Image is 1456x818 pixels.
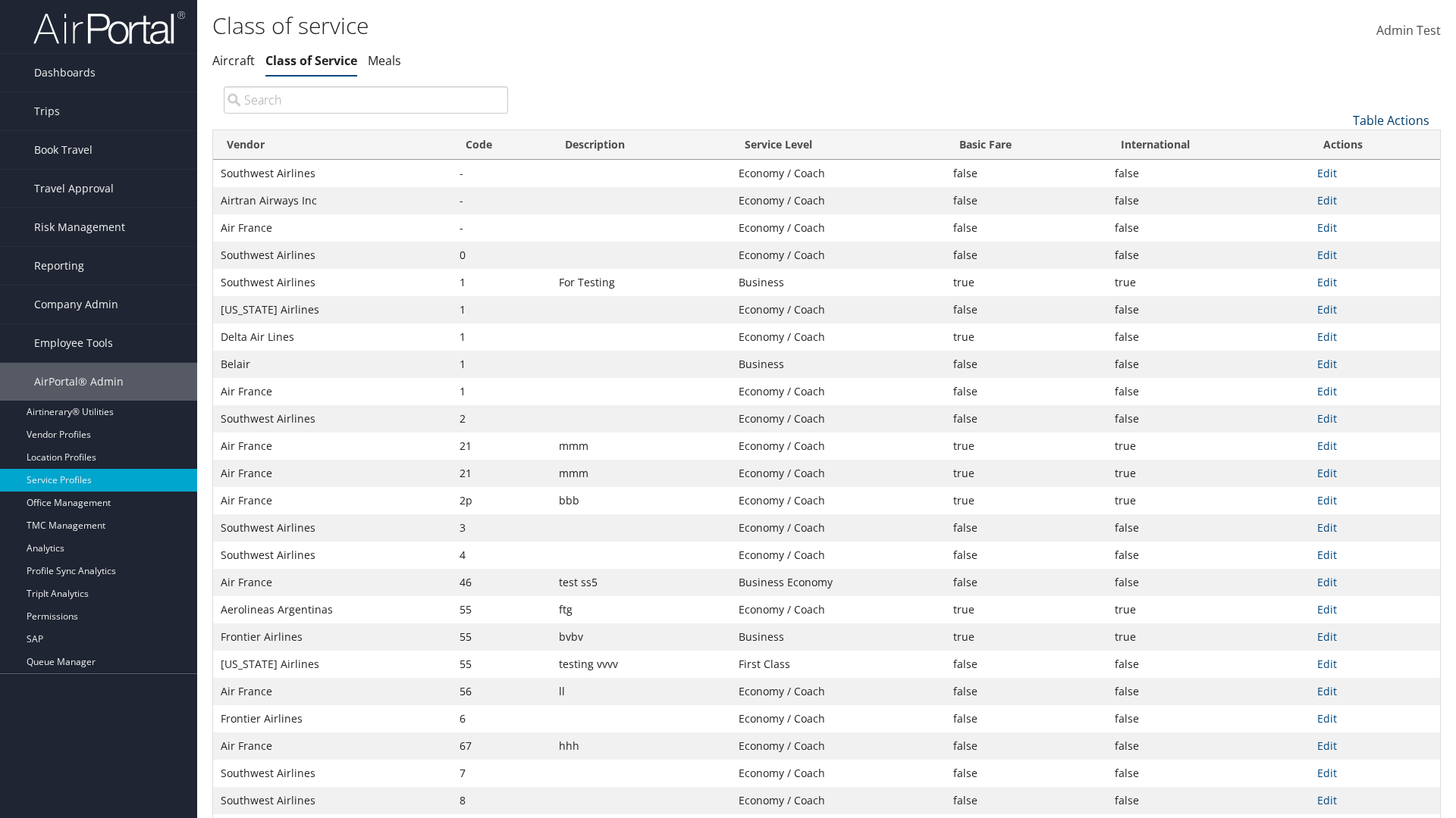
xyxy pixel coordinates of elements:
[213,705,452,732] td: Frontier Airlines
[1317,793,1337,807] a: Edit
[1317,193,1337,208] a: Edit
[946,214,1107,242] td: false
[1353,112,1429,129] a: Table Actions
[34,54,96,92] span: Dashboards
[452,732,551,760] td: 67
[946,351,1107,378] td: false
[946,130,1107,160] th: Basic Fare: activate to sort column ascending
[731,760,946,787] td: Economy / Coach
[551,569,731,596] td: test ss5
[946,405,1107,432] td: false
[1317,384,1337,398] a: Edit
[1317,684,1337,698] a: Edit
[731,160,946,187] td: Economy / Coach
[213,596,452,623] td: Aerolineas Argentinas
[946,678,1107,705] td: false
[1107,269,1310,296] td: true
[1317,602,1337,617] a: Edit
[731,514,946,542] td: Economy / Coach
[213,296,452,323] td: [US_STATE] Airlines
[731,569,946,596] td: Business Economy
[551,623,731,651] td: bvbv
[946,242,1107,269] td: false
[213,187,452,214] td: Airtran Airways Inc
[34,247,84,285] span: Reporting
[1107,160,1310,187] td: false
[1107,787,1310,814] td: false
[452,214,551,242] td: -
[213,651,452,678] td: [US_STATE] Airlines
[213,569,452,596] td: Air France
[1107,432,1310,460] td: true
[1317,411,1337,426] a: Edit
[946,542,1107,569] td: false
[1317,439,1337,453] a: Edit
[1107,732,1310,760] td: false
[1317,766,1337,780] a: Edit
[452,432,551,460] td: 21
[213,623,452,651] td: Frontier Airlines
[731,651,946,678] td: First Class
[551,269,731,296] td: For Testing
[1107,351,1310,378] td: false
[213,242,452,269] td: Southwest Airlines
[551,651,731,678] td: testing vvvv
[452,405,551,432] td: 2
[1317,493,1337,507] a: Edit
[452,187,551,214] td: -
[213,405,452,432] td: Southwest Airlines
[1107,214,1310,242] td: false
[1317,711,1337,726] a: Edit
[946,569,1107,596] td: false
[452,760,551,787] td: 7
[452,487,551,514] td: 2p
[452,378,551,405] td: 1
[731,405,946,432] td: Economy / Coach
[1107,487,1310,514] td: true
[1107,405,1310,432] td: false
[731,460,946,487] td: Economy / Coach
[1107,596,1310,623] td: true
[213,432,452,460] td: Air France
[946,651,1107,678] td: false
[1107,242,1310,269] td: false
[731,623,946,651] td: Business
[731,351,946,378] td: Business
[213,732,452,760] td: Air France
[1317,520,1337,535] a: Edit
[731,542,946,569] td: Economy / Coach
[731,487,946,514] td: Economy / Coach
[213,760,452,787] td: Southwest Airlines
[731,787,946,814] td: Economy / Coach
[34,208,125,246] span: Risk Management
[946,732,1107,760] td: false
[265,52,357,69] a: Class of Service
[452,596,551,623] td: 55
[213,378,452,405] td: Air France
[551,487,731,514] td: bbb
[1317,248,1337,262] a: Edit
[1107,378,1310,405] td: false
[1317,575,1337,589] a: Edit
[551,460,731,487] td: mmm
[946,487,1107,514] td: true
[213,487,452,514] td: Air France
[213,323,452,351] td: Delta Air Lines
[551,432,731,460] td: mmm
[1107,705,1310,732] td: false
[34,363,124,401] span: AirPortal® Admin
[731,214,946,242] td: Economy / Coach
[1107,187,1310,214] td: false
[551,130,731,160] th: Description: activate to sort column ascending
[212,52,255,69] a: Aircraft
[213,542,452,569] td: Southwest Airlines
[452,351,551,378] td: 1
[213,269,452,296] td: Southwest Airlines
[452,623,551,651] td: 55
[1107,651,1310,678] td: false
[34,286,118,323] span: Company Admin
[213,160,452,187] td: Southwest Airlines
[1107,323,1310,351] td: false
[731,187,946,214] td: Economy / Coach
[1317,275,1337,289] a: Edit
